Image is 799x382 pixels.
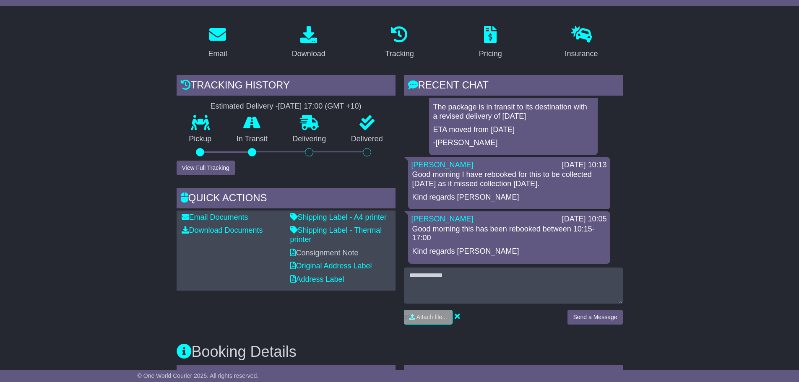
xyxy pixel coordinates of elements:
[292,48,325,60] div: Download
[177,343,623,360] h3: Booking Details
[290,275,344,283] a: Address Label
[286,23,331,62] a: Download
[567,310,622,325] button: Send a Message
[380,23,419,62] a: Tracking
[412,247,606,256] p: Kind regards [PERSON_NAME]
[411,215,474,223] a: [PERSON_NAME]
[182,213,248,221] a: Email Documents
[278,102,362,111] div: [DATE] 17:00 (GMT +10)
[385,48,414,60] div: Tracking
[177,102,396,111] div: Estimated Delivery -
[290,262,372,270] a: Original Address Label
[433,125,593,135] p: ETA moved from [DATE]
[177,188,396,210] div: Quick Actions
[182,226,263,234] a: Download Documents
[412,225,606,243] p: Good morning this has been rebooked between 10:15-17:00
[560,23,604,62] a: Insurance
[290,213,387,221] a: Shipping Label - A4 printer
[290,226,382,244] a: Shipping Label - Thermal printer
[404,75,623,98] div: RECENT CHAT
[177,75,396,98] div: Tracking history
[412,170,606,188] p: Good morning I have rebooked for this to be collected [DATE] as it missed collection [DATE].
[562,215,607,224] div: [DATE] 10:05
[290,249,359,257] a: Consignment Note
[208,48,227,60] div: Email
[562,161,607,170] div: [DATE] 10:13
[411,161,474,169] a: [PERSON_NAME]
[177,161,235,175] button: View Full Tracking
[565,48,598,60] div: Insurance
[203,23,232,62] a: Email
[224,135,280,144] p: In Transit
[433,103,593,121] p: The package is in transit to its destination with a revised delivery of [DATE]
[433,138,593,148] p: -[PERSON_NAME]
[474,23,508,62] a: Pricing
[177,135,224,144] p: Pickup
[280,135,339,144] p: Delivering
[338,135,396,144] p: Delivered
[138,372,259,379] span: © One World Courier 2025. All rights reserved.
[479,48,502,60] div: Pricing
[412,193,606,202] p: Kind regards [PERSON_NAME]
